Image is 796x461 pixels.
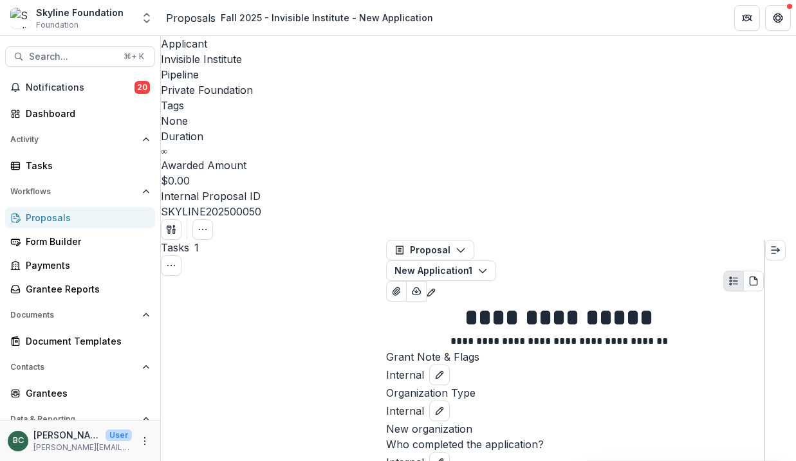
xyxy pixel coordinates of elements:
span: 1 [194,241,199,254]
button: Search... [5,46,155,67]
button: Get Help [765,5,791,31]
span: Notifications [26,82,134,93]
p: [PERSON_NAME] [33,428,100,442]
span: 20 [134,81,150,94]
a: Invisible Institute [161,53,242,66]
span: Data & Reporting [10,415,137,424]
p: Applicant [161,36,796,51]
div: Tasks [26,159,145,172]
div: Payments [26,258,145,272]
a: Tasks [5,155,155,176]
span: Contacts [10,363,137,372]
a: Grantees [5,383,155,404]
span: Workflows [10,187,137,196]
button: More [137,433,153,449]
p: ∞ [161,144,167,158]
div: Fall 2025 - Invisible Institute - New Application [221,11,433,24]
div: Form Builder [26,235,145,248]
h3: Tasks [161,240,189,255]
p: Who completed the application? [386,437,764,452]
button: PDF view [743,271,764,291]
p: $0.00 [161,173,190,188]
div: Document Templates [26,334,145,348]
a: Dashboard [5,103,155,124]
button: Open Contacts [5,357,155,377]
span: Documents [10,311,137,320]
span: Internal [386,367,424,383]
a: Proposals [166,10,216,26]
button: Open Workflows [5,181,155,202]
p: Private Foundation [161,82,253,98]
span: Activity [10,135,137,144]
a: Proposals [5,207,155,228]
button: Edit as form [426,281,436,302]
p: SKYLINE202500050 [161,204,261,219]
button: Proposal [386,240,474,260]
p: Duration [161,129,796,144]
p: Pipeline [161,67,796,82]
button: Plaintext view [723,271,744,291]
p: Organization Type [386,385,764,401]
span: Internal [386,403,424,419]
p: [PERSON_NAME][EMAIL_ADDRESS][DOMAIN_NAME] [33,442,132,453]
button: Open Data & Reporting [5,409,155,429]
button: Open Activity [5,129,155,150]
div: Grantee Reports [26,282,145,296]
div: Skyline Foundation [36,6,124,19]
div: Proposals [26,211,145,224]
p: New organization [386,421,764,437]
button: View Attached Files [386,281,407,302]
a: Form Builder [5,231,155,252]
button: edit [429,401,450,421]
p: None [161,113,188,129]
button: Toggle View Cancelled Tasks [161,255,181,276]
div: Bettina Chang [13,437,24,445]
a: Payments [5,255,155,276]
button: New Application1 [386,260,496,281]
p: Awarded Amount [161,158,796,173]
button: Notifications20 [5,77,155,98]
button: edit [429,365,450,385]
div: ⌘ + K [121,50,147,64]
p: User [106,429,132,441]
span: Search... [29,51,116,62]
nav: breadcrumb [166,8,438,27]
p: Internal Proposal ID [161,188,796,204]
span: Foundation [36,19,79,31]
img: Skyline Foundation [10,8,31,28]
button: Partners [734,5,760,31]
div: Dashboard [26,107,145,120]
button: Open Documents [5,305,155,325]
button: Open entity switcher [138,5,156,31]
button: Expand right [765,240,786,260]
a: Grantee Reports [5,278,155,300]
p: Tags [161,98,796,113]
p: Grant Note & Flags [386,349,764,365]
div: Grantees [26,386,145,400]
a: Document Templates [5,330,155,352]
